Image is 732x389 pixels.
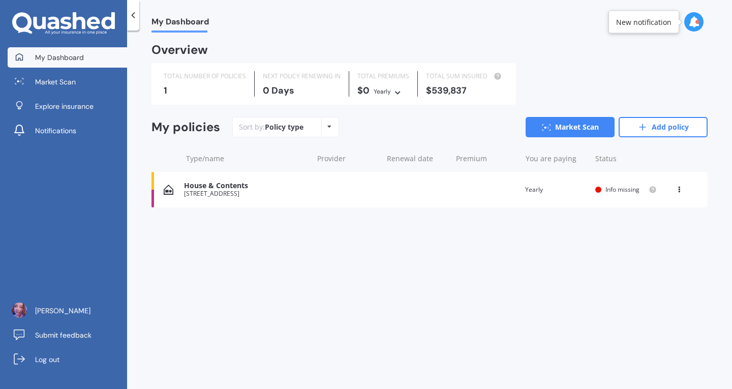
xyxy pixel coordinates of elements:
[35,101,94,111] span: Explore insurance
[357,71,409,81] div: TOTAL PREMIUMS
[387,154,448,164] div: Renewal date
[35,52,84,63] span: My Dashboard
[263,85,341,96] div: 0 Days
[164,71,246,81] div: TOTAL NUMBER OF POLICIES
[151,120,220,135] div: My policies
[317,154,379,164] div: Provider
[239,122,303,132] div: Sort by:
[8,349,127,370] a: Log out
[8,121,127,141] a: Notifications
[263,71,341,81] div: NEXT POLICY RENEWING IN
[151,45,208,55] div: Overview
[357,85,409,97] div: $0
[8,47,127,68] a: My Dashboard
[526,154,587,164] div: You are paying
[35,354,59,365] span: Log out
[12,303,27,318] img: ACg8ocJaIFkr_yQkv8xiVhRaR36V7Spsrg7-NQN5dY0O0DJDNSjnvy7toA=s96-c
[8,301,127,321] a: [PERSON_NAME]
[8,96,127,116] a: Explore insurance
[526,117,615,137] a: Market Scan
[456,154,517,164] div: Premium
[605,185,639,194] span: Info missing
[186,154,309,164] div: Type/name
[35,330,91,340] span: Submit feedback
[164,185,173,195] img: House & Contents
[35,126,76,136] span: Notifications
[525,185,587,195] div: Yearly
[35,306,90,316] span: [PERSON_NAME]
[426,71,504,81] div: TOTAL SUM INSURED
[8,325,127,345] a: Submit feedback
[619,117,708,137] a: Add policy
[184,190,308,197] div: [STREET_ADDRESS]
[616,17,672,27] div: New notification
[374,86,391,97] div: Yearly
[265,122,303,132] div: Policy type
[35,77,76,87] span: Market Scan
[184,182,308,190] div: House & Contents
[426,85,504,96] div: $539,837
[595,154,657,164] div: Status
[8,72,127,92] a: Market Scan
[164,85,246,96] div: 1
[151,17,209,31] span: My Dashboard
